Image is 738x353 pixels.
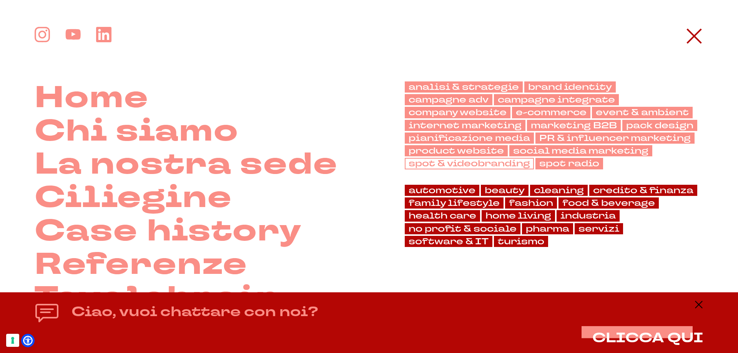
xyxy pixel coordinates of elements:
a: marketing B2B [527,120,621,131]
a: La nostra sede [35,148,338,181]
a: automotive [405,185,479,196]
a: PR & influencer marketing [535,133,695,144]
a: product website [405,145,508,156]
a: spot radio [535,158,603,169]
a: no profit & sociale [405,223,520,234]
a: Home [35,81,149,115]
a: pack design [622,120,697,131]
a: turismo [494,236,548,247]
button: CLICCA QUI [592,331,703,346]
a: Ciliegine [35,181,232,215]
a: social media marketing [509,145,652,156]
span: CLICCA QUI [592,329,703,347]
a: family lifestyle [405,197,504,209]
a: e-commerce [512,107,590,118]
a: Tavolobrain [35,282,281,315]
a: campagne adv [405,94,492,105]
a: pianificazione media [405,133,534,144]
a: fashion [505,197,557,209]
button: Le tue preferenze relative al consenso per le tecnologie di tracciamento [6,334,19,347]
a: company website [405,107,510,118]
a: Chi siamo [35,115,239,148]
h4: Ciao, vuoi chattare con noi? [71,303,318,322]
a: brand identity [524,81,616,93]
a: software & IT [405,236,492,247]
a: cleaning [530,185,588,196]
a: spot & videobranding [405,158,534,169]
a: food & beverage [558,197,659,209]
a: Referenze [35,248,248,282]
a: campagne integrate [494,94,619,105]
a: beauty [481,185,529,196]
a: servizi [575,223,623,234]
a: internet marketing [405,120,525,131]
a: credito & finanza [589,185,697,196]
a: Open Accessibility Menu [23,336,33,345]
a: event & ambient [592,107,693,118]
a: industria [557,210,620,221]
a: home living [482,210,555,221]
a: analisi & strategie [405,81,523,93]
a: pharma [522,223,573,234]
a: Case history [35,215,302,248]
a: health care [405,210,480,221]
